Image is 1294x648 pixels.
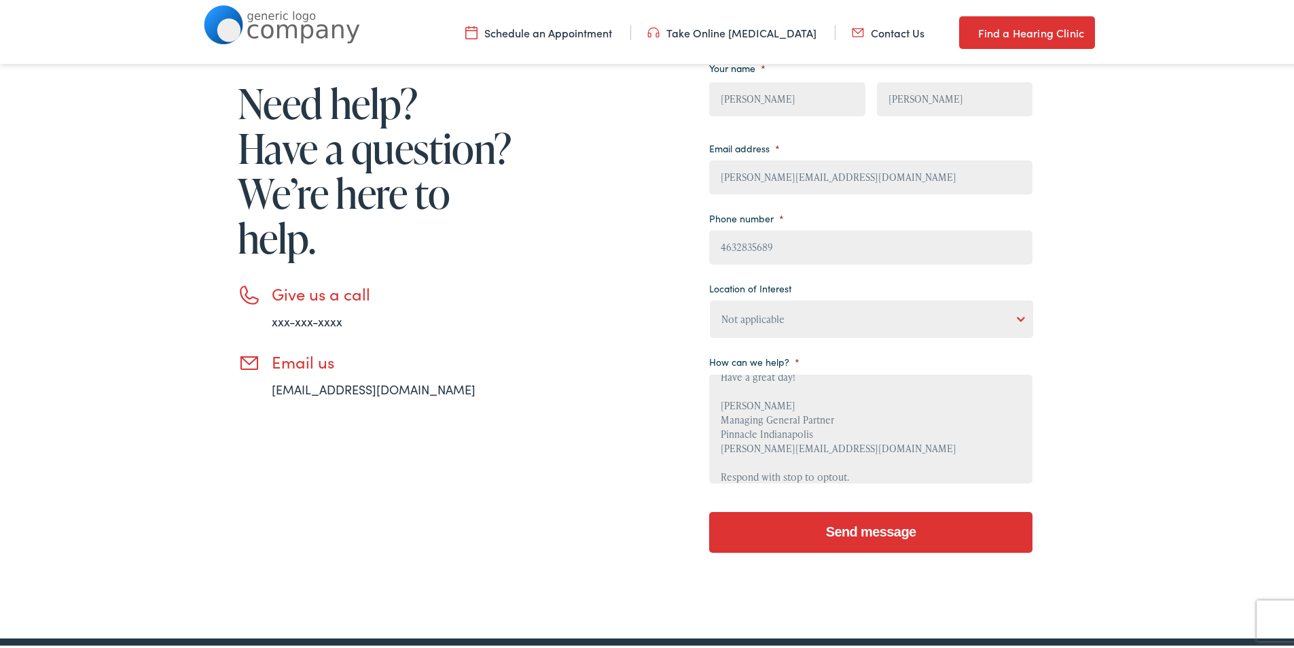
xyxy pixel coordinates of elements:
input: Send message [709,509,1032,550]
label: How can we help? [709,353,799,365]
img: utility icon [647,22,660,37]
input: First name [709,80,865,114]
input: Last name [877,80,1032,114]
h3: Email us [272,349,516,369]
a: Contact Us [852,22,924,37]
img: utility icon [959,22,971,38]
img: utility icon [852,22,864,37]
label: Location of Interest [709,279,791,292]
label: Email address [709,139,780,152]
a: xxx-xxx-xxxx [272,310,342,327]
h1: Need help? Have a question? We’re here to help. [238,78,516,258]
img: utility icon [465,22,478,37]
input: example@email.com [709,158,1032,192]
a: Take Online [MEDICAL_DATA] [647,22,816,37]
a: Find a Hearing Clinic [959,14,1095,46]
label: Phone number [709,209,784,222]
input: (XXX) XXX - XXXX [709,228,1032,262]
label: Your name [709,59,766,71]
a: Schedule an Appointment [465,22,612,37]
h3: Give us a call [272,282,516,301]
a: [EMAIL_ADDRESS][DOMAIN_NAME] [272,378,475,395]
